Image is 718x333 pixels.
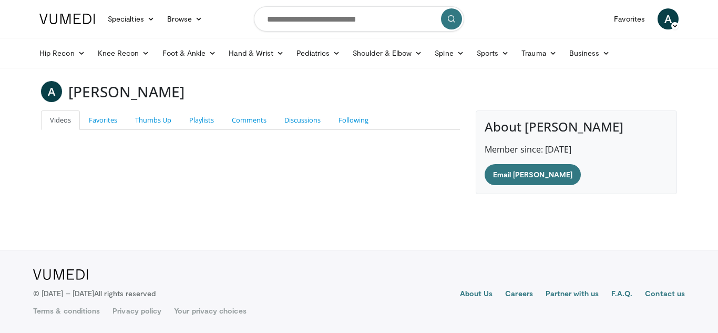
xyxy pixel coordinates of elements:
[346,43,428,64] a: Shoulder & Elbow
[290,43,346,64] a: Pediatrics
[223,110,275,130] a: Comments
[33,269,88,280] img: VuMedi Logo
[39,14,95,24] img: VuMedi Logo
[470,43,516,64] a: Sports
[330,110,377,130] a: Following
[68,81,184,102] h3: [PERSON_NAME]
[460,288,493,301] a: About Us
[485,119,668,135] h4: About [PERSON_NAME]
[101,8,161,29] a: Specialties
[174,306,246,316] a: Your privacy choices
[94,289,156,298] span: All rights reserved
[608,8,651,29] a: Favorites
[485,164,581,185] a: Email [PERSON_NAME]
[41,81,62,102] a: A
[546,288,599,301] a: Partner with us
[254,6,464,32] input: Search topics, interventions
[428,43,470,64] a: Spine
[505,288,533,301] a: Careers
[91,43,156,64] a: Knee Recon
[33,288,156,299] p: © [DATE] – [DATE]
[275,110,330,130] a: Discussions
[515,43,563,64] a: Trauma
[156,43,223,64] a: Foot & Ankle
[485,143,668,156] p: Member since: [DATE]
[161,8,209,29] a: Browse
[80,110,126,130] a: Favorites
[41,110,80,130] a: Videos
[126,110,180,130] a: Thumbs Up
[33,306,100,316] a: Terms & conditions
[611,288,632,301] a: F.A.Q.
[645,288,685,301] a: Contact us
[658,8,679,29] a: A
[222,43,290,64] a: Hand & Wrist
[563,43,617,64] a: Business
[33,43,91,64] a: Hip Recon
[180,110,223,130] a: Playlists
[112,306,161,316] a: Privacy policy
